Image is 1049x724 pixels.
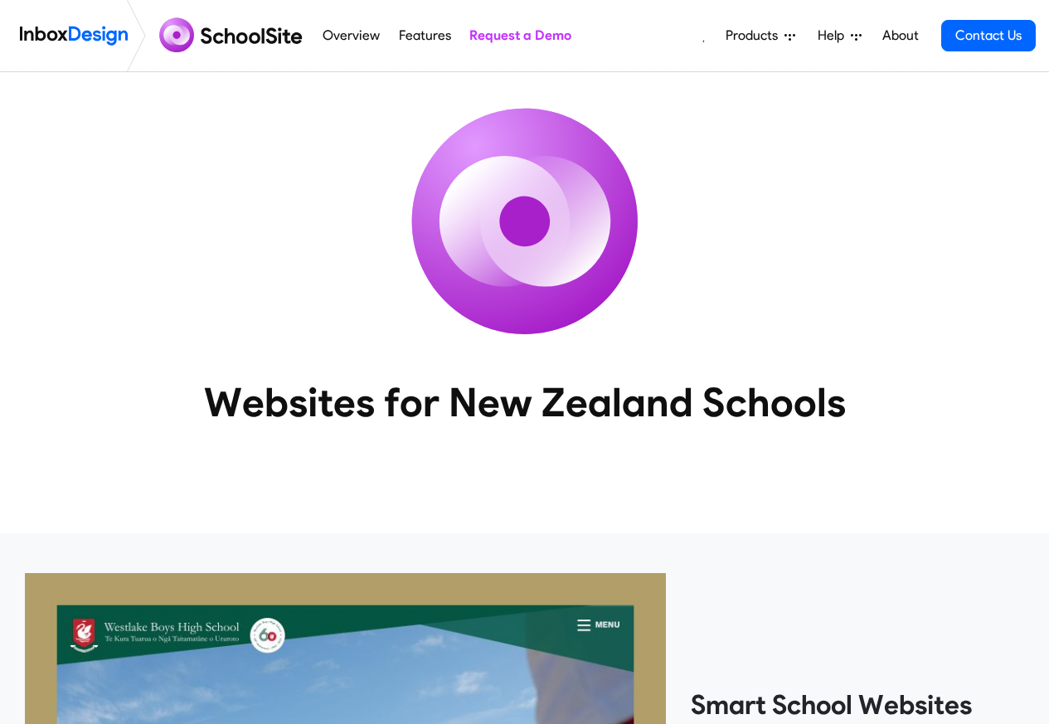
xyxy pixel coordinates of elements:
[318,19,385,52] a: Overview
[719,19,802,52] a: Products
[941,20,1036,51] a: Contact Us
[376,72,674,371] img: icon_schoolsite.svg
[818,26,851,46] span: Help
[877,19,923,52] a: About
[153,16,313,56] img: schoolsite logo
[394,19,455,52] a: Features
[131,377,919,427] heading: Websites for New Zealand Schools
[464,19,575,52] a: Request a Demo
[691,688,1024,722] heading: Smart School Websites
[811,19,868,52] a: Help
[726,26,784,46] span: Products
